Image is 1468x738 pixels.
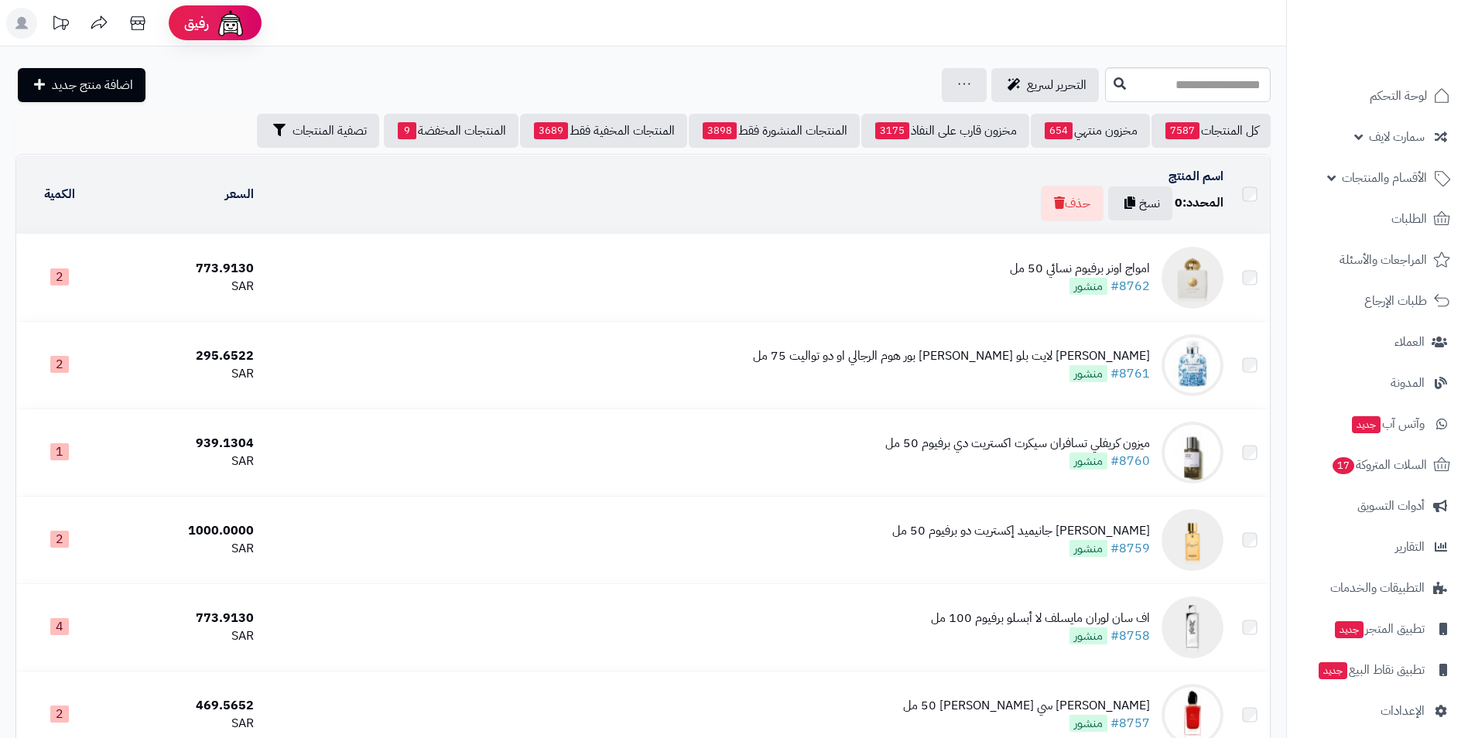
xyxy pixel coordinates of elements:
[1151,114,1271,148] a: كل المنتجات7587
[1391,372,1425,394] span: المدونة
[1069,540,1107,557] span: منشور
[1296,241,1459,278] a: المراجعات والأسئلة
[1069,365,1107,382] span: منشور
[50,531,69,548] span: 2
[109,522,254,540] div: 1000.0000
[1364,290,1427,312] span: طلبات الإرجاع
[1010,260,1150,278] div: امواج اونر برفيوم نسائي 50 مل
[1296,692,1459,729] a: الإعدادات
[50,356,69,373] span: 2
[109,435,254,453] div: 939.1304
[1395,536,1425,558] span: التقارير
[753,347,1150,365] div: [PERSON_NAME] لايت بلو [PERSON_NAME] بور هوم الرجالي او دو تواليت 75 مل
[1296,610,1459,647] a: تطبيق المتجرجديد
[1169,167,1223,186] a: اسم المنتج
[52,76,133,94] span: اضافة منتج جديد
[1296,200,1459,237] a: الطلبات
[1110,539,1150,558] a: #8759
[1110,364,1150,383] a: #8761
[931,610,1150,627] div: اف سان لوران مايسلف لا أبسلو برفيوم 100 مل
[225,185,254,203] a: السعر
[1319,662,1347,679] span: جديد
[1108,186,1172,220] button: نسخ
[109,347,254,365] div: 295.6522
[1333,457,1354,474] span: 17
[1317,659,1425,681] span: تطبيق نقاط البيع
[1110,627,1150,645] a: #8758
[50,706,69,723] span: 2
[109,278,254,296] div: SAR
[1045,122,1073,139] span: 654
[689,114,860,148] a: المنتجات المنشورة فقط3898
[109,453,254,470] div: SAR
[109,260,254,278] div: 773.9130
[109,610,254,627] div: 773.9130
[1162,247,1223,309] img: امواج اونر برفيوم نسائي 50 مل
[384,114,518,148] a: المنتجات المخفضة9
[1069,453,1107,470] span: منشور
[18,68,145,102] a: اضافة منتج جديد
[109,697,254,715] div: 469.5652
[1357,495,1425,517] span: أدوات التسويق
[50,443,69,460] span: 1
[1342,167,1427,189] span: الأقسام والمنتجات
[184,14,209,32] span: رفيق
[1069,278,1107,295] span: منشور
[1335,621,1364,638] span: جديد
[1370,85,1427,107] span: لوحة التحكم
[534,122,568,139] span: 3689
[50,618,69,635] span: 4
[1069,627,1107,644] span: منشور
[1352,416,1381,433] span: جديد
[293,121,367,140] span: تصفية المنتجات
[1296,487,1459,524] a: أدوات التسويق
[1331,454,1427,476] span: السلات المتروكة
[1381,700,1425,722] span: الإعدادات
[1296,77,1459,114] a: لوحة التحكم
[1031,114,1150,148] a: مخزون منتهي654
[1175,194,1223,212] div: المحدد:
[991,68,1099,102] a: التحرير لسريع
[1110,714,1150,733] a: #8757
[892,522,1150,540] div: [PERSON_NAME] جانيميد إكستريت دو برفيوم 50 مل
[215,8,246,39] img: ai-face.png
[1340,249,1427,271] span: المراجعات والأسئلة
[875,122,909,139] span: 3175
[1350,413,1425,435] span: وآتس آب
[1369,126,1425,148] span: سمارت لايف
[1330,577,1425,599] span: التطبيقات والخدمات
[1162,509,1223,571] img: مارك أنطوان باروا جانيميد إكستريت دو برفيوم 50 مل
[1110,277,1150,296] a: #8762
[109,627,254,645] div: SAR
[44,185,75,203] a: الكمية
[1296,651,1459,688] a: تطبيق نقاط البيعجديد
[1175,193,1182,212] span: 0
[903,697,1150,715] div: [PERSON_NAME] سي [PERSON_NAME] 50 مل
[1296,323,1459,360] a: العملاء
[1110,452,1150,470] a: #8760
[1394,331,1425,353] span: العملاء
[109,715,254,733] div: SAR
[1162,596,1223,658] img: اف سان لوران مايسلف لا أبسلو برفيوم 100 مل
[109,540,254,558] div: SAR
[1333,618,1425,640] span: تطبيق المتجر
[50,268,69,285] span: 2
[1363,43,1453,76] img: logo-2.png
[1162,422,1223,483] img: ميزون كريفلي تسافران سيكرت اكستريت دي برفيوم 50 مل
[885,435,1150,453] div: ميزون كريفلي تسافران سيكرت اكستريت دي برفيوم 50 مل
[1296,528,1459,565] a: التقارير
[41,8,80,43] a: تحديثات المنصة
[1391,208,1427,230] span: الطلبات
[109,365,254,383] div: SAR
[257,114,379,148] button: تصفية المنتجات
[1296,405,1459,442] a: وآتس آبجديد
[1069,715,1107,732] span: منشور
[861,114,1029,148] a: مخزون قارب على النفاذ3175
[520,114,687,148] a: المنتجات المخفية فقط3689
[1162,334,1223,396] img: دولتشي غابانا لايت بلو سمر فايبس بور هوم الرجالي او دو تواليت 75 مل
[1296,364,1459,401] a: المدونة
[1296,569,1459,606] a: التطبيقات والخدمات
[1296,282,1459,319] a: طلبات الإرجاع
[398,122,416,139] span: 9
[1041,186,1104,221] button: حذف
